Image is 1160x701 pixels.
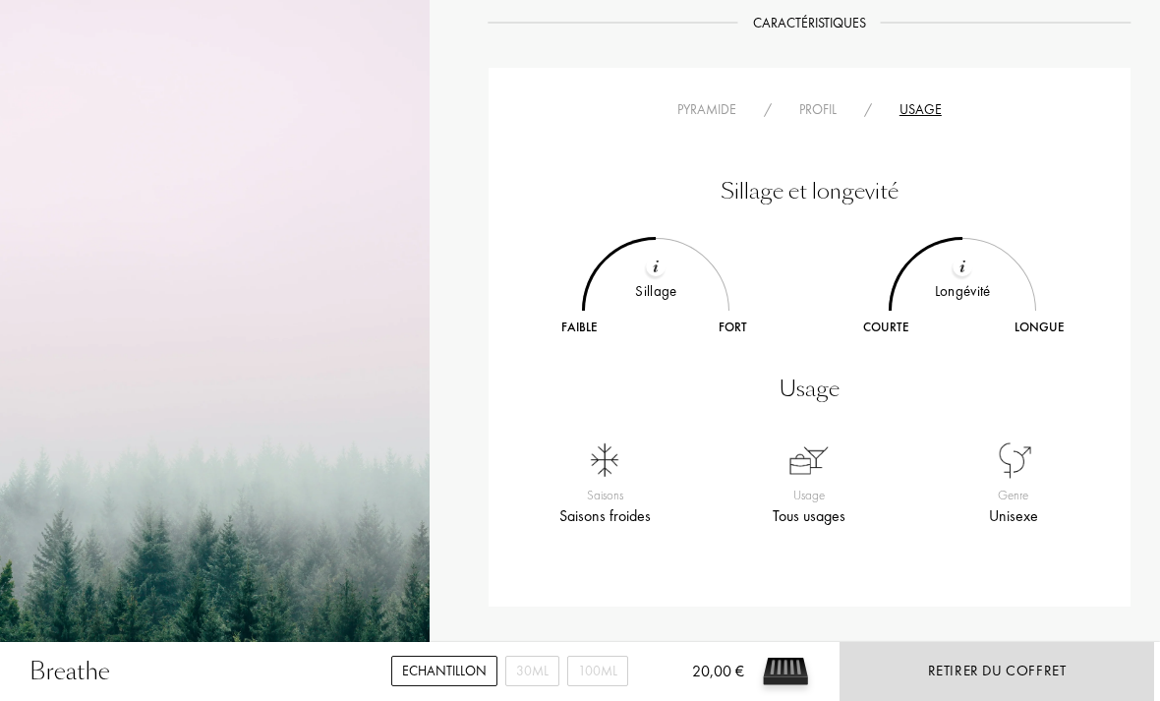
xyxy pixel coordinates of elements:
[750,99,785,120] div: /
[505,656,559,686] div: 30mL
[503,281,810,321] div: Sillage
[756,642,815,701] img: sample box sommelier du parfum
[503,318,657,337] div: Faible
[850,99,886,120] div: /
[785,99,850,120] div: Profil
[786,438,832,483] img: usage_occasion_all.png
[707,504,911,528] div: Tous usages
[991,438,1036,483] img: usage_sexe_all.png
[567,656,628,686] div: 100mL
[503,373,1116,405] div: Usage
[911,486,1116,505] div: Genre
[661,660,744,701] div: 20,00 €
[911,504,1116,528] div: Unisexe
[503,175,1116,207] div: Sillage et longevité
[707,486,911,505] div: Usage
[656,318,809,337] div: Fort
[503,504,708,528] div: Saisons froides
[664,99,750,120] div: Pyramide
[391,656,497,686] div: Echantillon
[29,654,110,689] div: Breathe
[654,261,660,273] img: txt_i.svg
[886,99,956,120] div: Usage
[962,318,1116,337] div: Longue
[503,486,708,505] div: Saisons
[582,438,627,483] img: usage_season_cold.png
[809,318,962,337] div: Courte
[928,660,1067,682] div: Retirer du coffret
[809,281,1116,321] div: Longévité
[959,261,965,273] img: txt_i.svg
